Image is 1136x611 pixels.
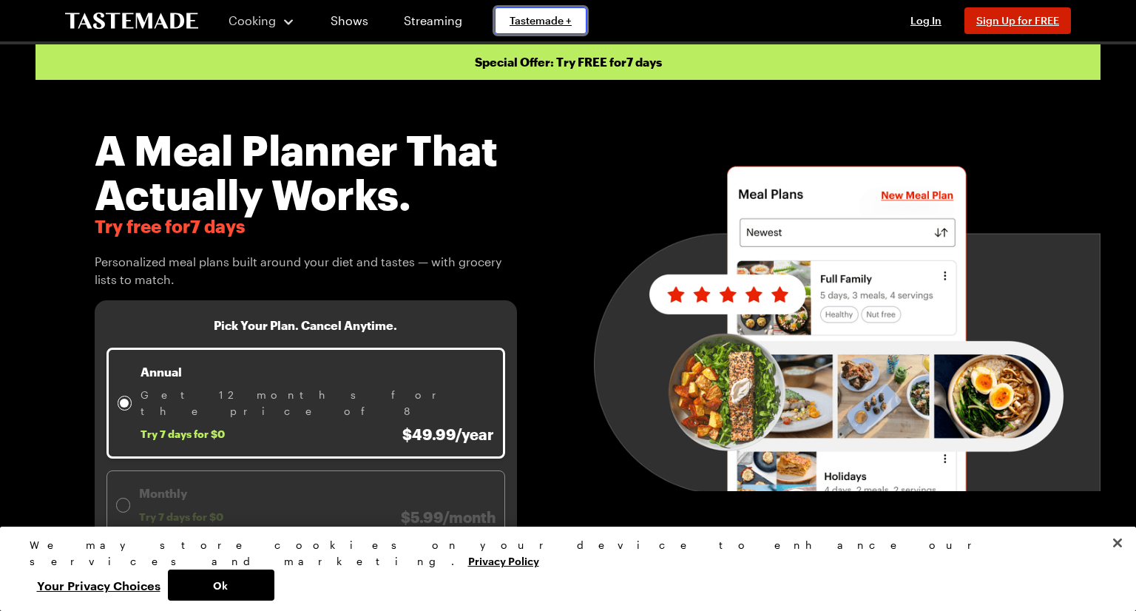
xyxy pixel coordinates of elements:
[402,425,494,443] span: $49.99/year
[214,318,397,333] h3: Pick Your Plan. Cancel Anytime.
[401,508,496,526] span: $5.99/month
[30,537,1095,570] div: We may store cookies on your device to enhance our services and marketing.
[95,253,517,288] span: Personalized meal plans built around your diet and tastes — with grocery lists to match.
[30,537,1095,601] div: Privacy
[30,570,168,601] button: Your Privacy Choices
[65,13,198,30] a: To Tastemade Home Page
[95,127,517,216] h1: A Meal Planner That Actually Works.
[468,553,539,567] a: More information about your privacy, opens in a new tab
[910,14,941,27] span: Log In
[976,14,1059,27] span: Sign Up for FREE
[495,7,586,34] a: Tastemade +
[229,13,276,27] span: Cooking
[1101,527,1134,559] button: Close
[139,485,496,502] p: Monthly
[139,510,223,524] span: Try 7 days for $0
[35,44,1100,80] p: Special Offer: Try FREE for 7 days
[95,216,517,237] span: Try free for 7 days
[510,13,572,28] span: Tastemade +
[141,387,494,419] span: Get 12 months for the price of 8
[896,13,956,28] button: Log In
[141,428,225,441] span: Try 7 days for $0
[141,363,494,381] p: Annual
[228,3,295,38] button: Cooking
[168,570,274,601] button: Ok
[964,7,1071,34] button: Sign Up for FREE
